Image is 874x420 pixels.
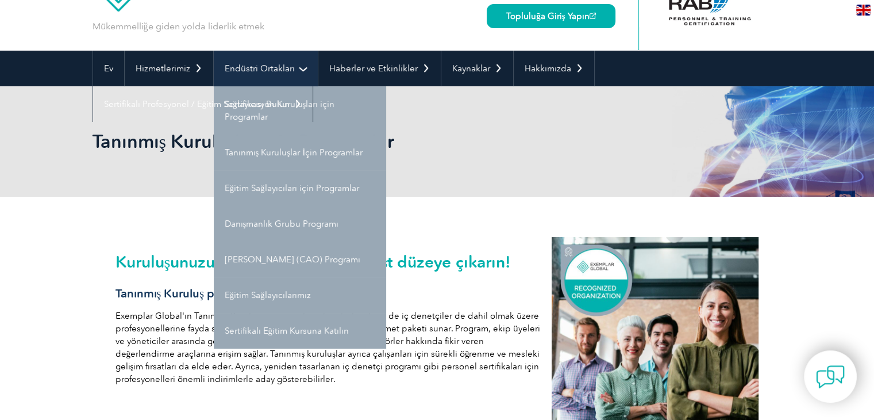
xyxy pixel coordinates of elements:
a: Topluluğa Giriş Yapın [487,4,615,28]
img: contact-chat.png [816,362,845,391]
font: Topluluğa Giriş Yapın [506,11,589,21]
font: Eğitim Sağlayıcıları için Programlar [225,183,359,193]
font: Sertifikalı Eğitim Kursuna Katılın [225,326,349,336]
font: Hizmetlerimiz [136,63,190,74]
font: Kaynaklar [452,63,490,74]
a: Hakkımızda [514,51,594,86]
a: Ev [93,51,124,86]
a: Danışmanlık Grubu Programı [214,206,386,242]
font: Mükemmelliğe giden yolda liderlik etmek [93,21,264,32]
a: Endüstri Ortakları [214,51,318,86]
a: Tanınmış Kuruluşlar İçin Programlar [214,135,386,170]
img: open_square.png [590,13,596,19]
font: Tanınmış Kuruluşlar İçin Programlar [93,130,395,152]
font: Exemplar Global'ın Tanınmış Kuruluş programı, hem kuruluşlara hem de iç denetçiler de dahil olmak... [115,311,540,384]
font: Tanınmış Kuruluşlar İçin Programlar [225,147,363,158]
a: Haberler ve Etkinlikler [318,51,441,86]
font: Ev [104,63,113,74]
a: [PERSON_NAME] (CAO) Programı [214,242,386,277]
font: Kuruluşunuzun rekabet gücünü en üst düzeye çıkarın! [115,252,511,272]
a: Sertifikalı Profesyonel / Eğitim Sağlayıcısı Bulun [93,86,313,122]
a: Sertifikalı Eğitim Kursuna Katılın [214,313,386,349]
font: Haberler ve Etkinlikler [329,63,418,74]
font: Tanınmış Kuruluş programı nedir? [115,287,293,300]
font: Endüstri Ortakları [225,63,295,74]
font: Danışmanlık Grubu Programı [225,219,339,229]
font: Hakkımızda [525,63,571,74]
a: Kaynaklar [441,51,513,86]
font: Eğitim Sağlayıcılarımız [225,290,311,300]
font: Sertifikalı Profesyonel / Eğitim Sağlayıcısı Bulun [104,99,290,109]
font: [PERSON_NAME] (CAO) Programı [225,254,360,265]
img: en [856,5,871,16]
a: Hizmetlerimiz [125,51,213,86]
a: Eğitim Sağlayıcılarımız [214,277,386,313]
a: Eğitim Sağlayıcıları için Programlar [214,170,386,206]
